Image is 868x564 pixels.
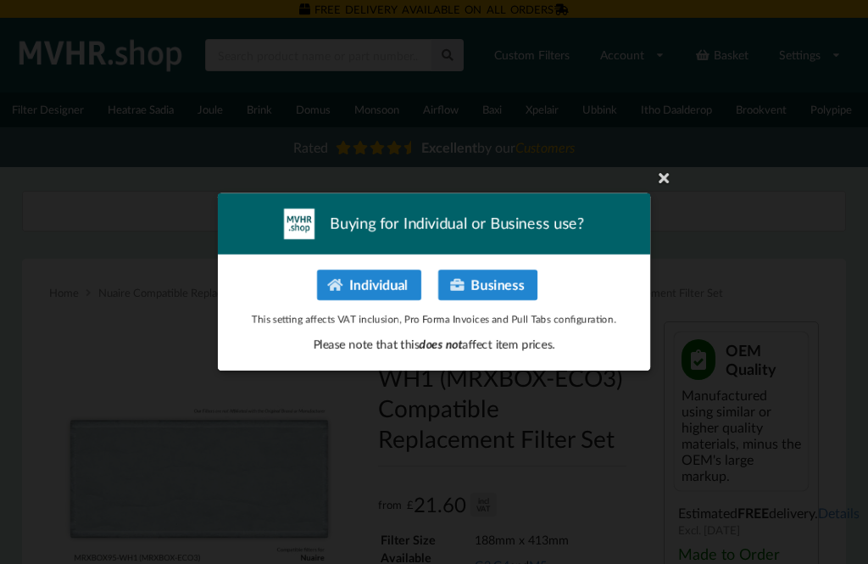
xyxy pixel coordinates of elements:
[236,336,632,353] p: Please note that this affect item prices.
[317,270,421,300] button: Individual
[284,209,314,239] img: mvhr-inverted.png
[236,312,632,327] p: This setting affects VAT inclusion, Pro Forma Invoices and Pull Tabs configuration.
[438,270,537,300] button: Business
[330,213,584,234] span: Buying for Individual or Business use?
[420,337,463,351] span: does not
